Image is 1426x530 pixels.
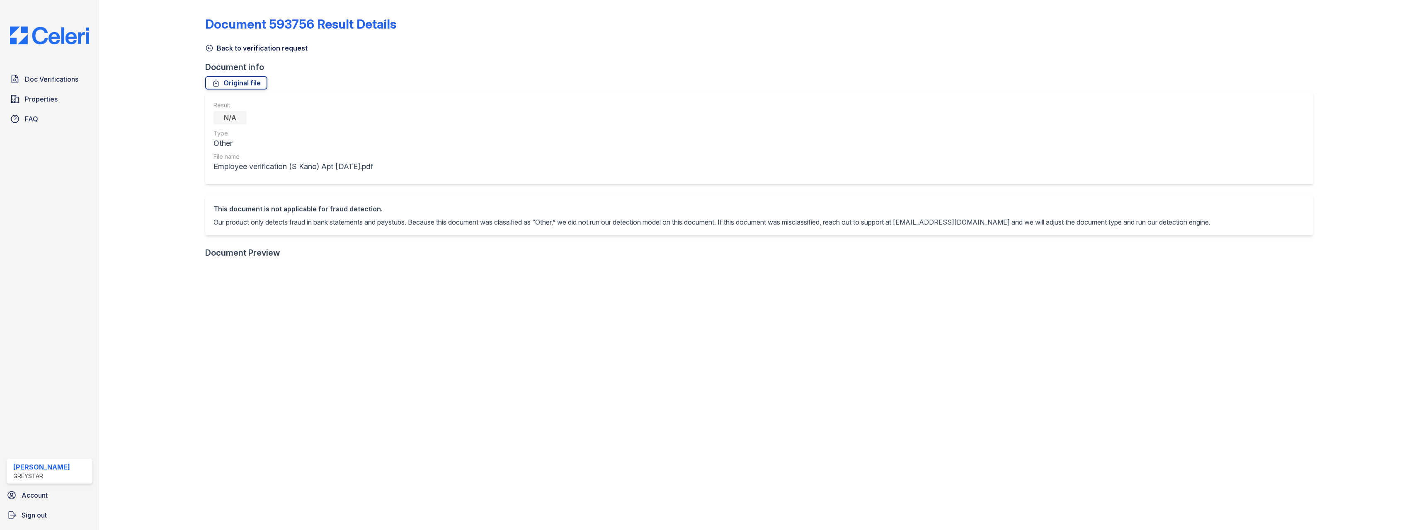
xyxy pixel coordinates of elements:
[213,152,373,161] div: File name
[213,129,373,138] div: Type
[22,490,48,500] span: Account
[205,17,396,31] a: Document 593756 Result Details
[7,71,92,87] a: Doc Verifications
[213,204,1210,214] div: This document is not applicable for fraud detection.
[213,138,373,149] div: Other
[25,114,38,124] span: FAQ
[205,43,308,53] a: Back to verification request
[213,111,247,124] div: N/A
[205,61,1320,73] div: Document info
[213,161,373,172] div: Employee verification (S Kano) Apt [DATE].pdf
[3,27,96,44] img: CE_Logo_Blue-a8612792a0a2168367f1c8372b55b34899dd931a85d93a1a3d3e32e68fde9ad4.png
[25,74,78,84] span: Doc Verifications
[213,217,1210,227] p: Our product only detects fraud in bank statements and paystubs. Because this document was classif...
[3,507,96,523] a: Sign out
[25,94,58,104] span: Properties
[13,462,70,472] div: [PERSON_NAME]
[205,247,280,259] div: Document Preview
[205,76,267,90] a: Original file
[7,91,92,107] a: Properties
[13,472,70,480] div: Greystar
[3,487,96,503] a: Account
[213,101,373,109] div: Result
[7,111,92,127] a: FAQ
[22,510,47,520] span: Sign out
